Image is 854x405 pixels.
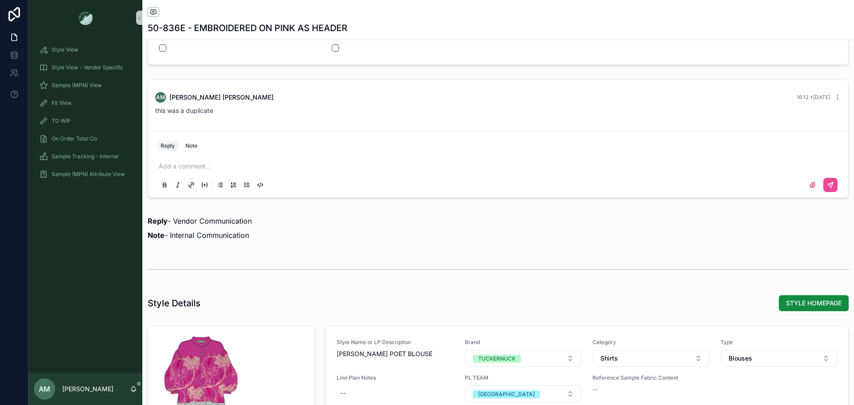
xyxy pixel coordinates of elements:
[34,95,137,111] a: Fit View
[478,390,535,398] div: [GEOGRAPHIC_DATA]
[465,385,582,402] button: Select Button
[600,354,618,363] span: Shirts
[148,22,347,34] h1: 50-836E - EMBROIDERED ON PINK AS HEADER
[340,389,346,397] div: --
[465,339,582,346] span: Brand
[52,82,102,89] span: Sample (MPN) View
[34,77,137,93] a: Sample (MPN) View
[156,94,165,101] span: AM
[34,42,137,58] a: Style View
[465,350,582,367] button: Select Button
[52,171,125,178] span: Sample (MPN) Attribute View
[148,217,168,225] strong: Reply
[337,374,454,381] span: Line Plan Notes
[52,135,97,142] span: On Order Total Co
[157,140,178,151] button: Reply
[169,93,274,102] span: [PERSON_NAME] [PERSON_NAME]
[337,349,454,358] span: [PERSON_NAME] POET BLOUSE
[52,117,71,124] span: TD WIP
[52,100,72,107] span: Fit View
[786,299,842,308] span: STYLE HOMEPAGE
[148,231,165,240] strong: Note
[729,354,752,363] span: Blouses
[34,60,137,76] a: Style View - Vendor Specific
[148,230,849,241] p: - Internal Communication
[592,385,598,394] span: --
[478,355,516,363] div: TUCKERNUCK
[28,36,142,194] div: scrollable content
[185,142,197,149] div: Note
[779,295,849,311] button: STYLE HOMEPAGE
[62,385,113,393] p: [PERSON_NAME]
[797,94,830,100] span: 16:12 • [DATE]
[148,216,849,226] p: - Vendor Communication
[592,374,710,381] span: Reference Sample Fabric Content
[52,64,123,71] span: Style View - Vendor Specific
[721,339,838,346] span: Type
[34,148,137,164] a: Sample Tracking - Internal
[337,339,454,346] span: Style Name or LP Description
[34,113,137,129] a: TD WIP
[52,46,78,53] span: Style View
[182,140,201,151] button: Note
[592,339,710,346] span: Category
[34,166,137,182] a: Sample (MPN) Attribute View
[465,374,582,381] span: PL TEAM
[148,297,201,309] h1: Style Details
[39,384,50,394] span: AM
[721,350,838,367] button: Select Button
[78,11,93,25] img: App logo
[155,107,213,114] span: this was a duplicate
[52,153,119,160] span: Sample Tracking - Internal
[593,350,709,367] button: Select Button
[34,131,137,147] a: On Order Total Co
